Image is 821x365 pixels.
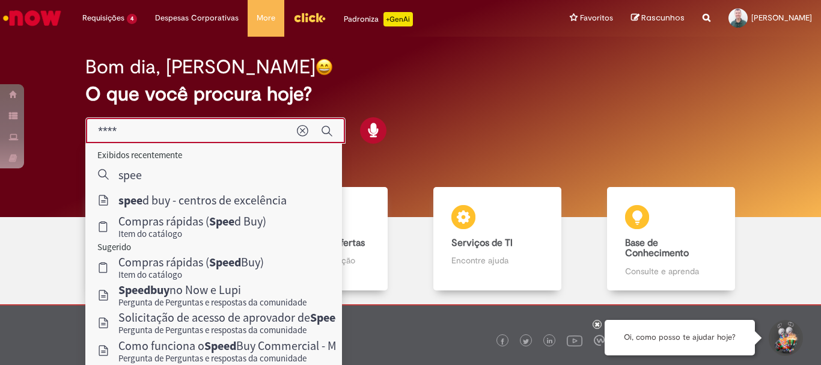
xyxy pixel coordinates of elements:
a: Serviços de TI Encontre ajuda [410,187,584,291]
span: Rascunhos [641,12,685,23]
img: click_logo_yellow_360x200.png [293,8,326,26]
span: Requisições [82,12,124,24]
div: Padroniza [344,12,413,26]
p: +GenAi [383,12,413,26]
h2: O que você procura hoje? [85,84,736,105]
img: logo_footer_youtube.png [567,333,582,348]
span: [PERSON_NAME] [751,13,812,23]
a: Rascunhos [631,13,685,24]
p: Consulte e aprenda [625,265,716,277]
p: Encontre ajuda [451,254,543,266]
img: happy-face.png [316,58,333,76]
img: logo_footer_workplace.png [594,335,605,346]
img: logo_footer_facebook.png [499,339,505,345]
span: Favoritos [580,12,613,24]
span: 4 [127,14,137,24]
span: Despesas Corporativas [155,12,239,24]
img: ServiceNow [1,6,63,30]
a: Base de Conhecimento Consulte e aprenda [584,187,758,291]
div: Oi, como posso te ajudar hoje? [605,320,755,355]
button: Iniciar Conversa de Suporte [767,320,803,356]
b: Serviços de TI [451,237,513,249]
a: Tirar dúvidas Tirar dúvidas com Lupi Assist e Gen Ai [63,187,237,291]
img: logo_footer_twitter.png [523,339,529,345]
h2: Bom dia, [PERSON_NAME] [85,57,316,78]
img: logo_footer_linkedin.png [547,338,553,345]
span: More [257,12,275,24]
b: Base de Conhecimento [625,237,689,260]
